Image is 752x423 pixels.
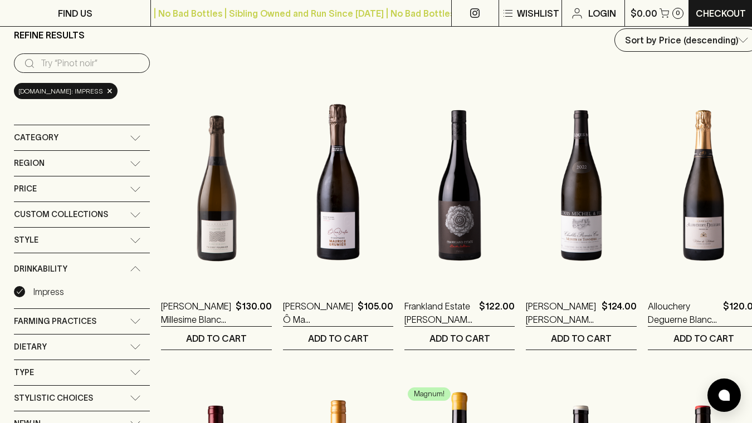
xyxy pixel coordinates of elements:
[14,182,37,196] span: Price
[631,7,657,20] p: $0.00
[404,88,515,283] img: Frankland Estate Smith Cullam Syrah 2023
[58,7,92,20] p: FIND US
[676,10,680,16] p: 0
[696,7,746,20] p: Checkout
[283,299,353,326] a: [PERSON_NAME] Ô Ma [PERSON_NAME] Champagne NV
[18,86,103,97] span: [DOMAIN_NAME]: Impress
[308,332,369,345] p: ADD TO CART
[625,33,739,47] p: Sort by Price (descending)
[161,299,231,326] a: [PERSON_NAME] Millesime Blanc de Blancs 2018
[33,285,64,298] p: Impress
[14,314,96,328] span: Farming Practices
[14,391,93,405] span: Stylistic Choices
[404,299,475,326] a: Frankland Estate [PERSON_NAME] Syrah 2023
[14,176,150,201] div: Price
[14,151,150,176] div: Region
[236,299,272,326] p: $130.00
[186,332,247,345] p: ADD TO CART
[106,85,113,97] span: ×
[14,366,34,380] span: Type
[283,327,393,350] button: ADD TO CART
[14,253,150,285] div: Drinkability
[14,340,47,354] span: Dietary
[14,228,150,253] div: Style
[14,28,85,42] p: Refine Results
[14,125,150,150] div: Category
[14,208,108,222] span: Custom Collections
[602,299,637,326] p: $124.00
[404,327,515,350] button: ADD TO CART
[161,327,272,350] button: ADD TO CART
[526,299,597,326] a: [PERSON_NAME] [PERSON_NAME] de Tonnerre 1er Cru 2021
[551,332,612,345] p: ADD TO CART
[358,299,393,326] p: $105.00
[648,299,719,326] a: Allouchery Deguerne Blanc de Blancs Champagne NV
[14,233,38,247] span: Style
[14,360,150,385] div: Type
[14,386,150,411] div: Stylistic Choices
[719,390,730,401] img: bubble-icon
[14,309,150,334] div: Farming Practices
[14,262,67,276] span: Drinkability
[14,202,150,227] div: Custom Collections
[14,131,58,145] span: Category
[14,335,150,360] div: Dietary
[517,7,559,20] p: Wishlist
[479,299,515,326] p: $122.00
[526,88,637,283] img: Louis Michel Chablis Montee de Tonnerre 1er Cru 2021
[14,156,45,170] span: Region
[41,55,141,72] input: Try “Pinot noir”
[283,88,393,283] img: Maurice Grumier Ô Ma Vallée Champagne NV
[161,88,272,283] img: Thierry Fournier Millesime Blanc de Blancs 2018
[526,327,637,350] button: ADD TO CART
[429,332,490,345] p: ADD TO CART
[673,332,734,345] p: ADD TO CART
[588,7,616,20] p: Login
